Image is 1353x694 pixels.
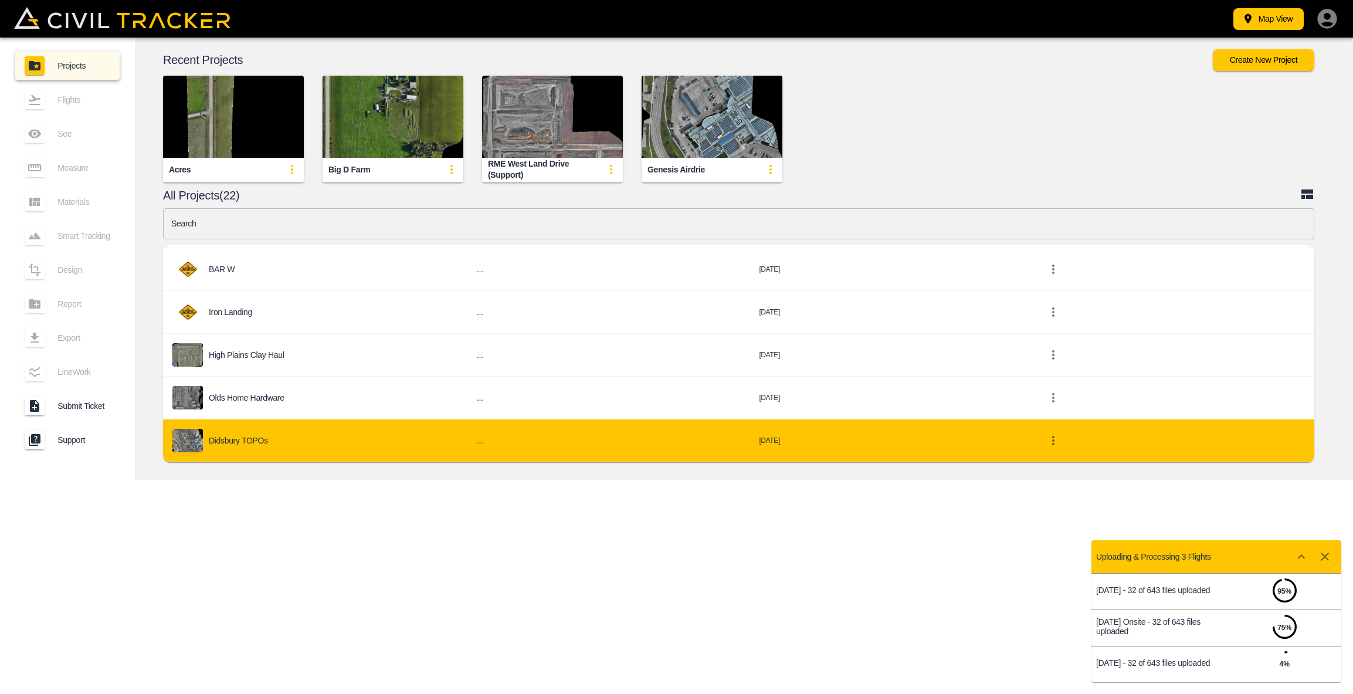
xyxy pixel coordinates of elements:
[482,76,623,158] img: RME West Land Drive (Support)
[323,76,463,158] img: Big D Farm
[209,350,284,360] p: High Plains Clay Haul
[163,76,304,158] img: Acres
[488,158,599,180] div: RME West Land Drive (Support)
[57,401,110,411] span: Submit Ticket
[172,343,203,367] img: project-image
[163,55,1213,65] p: Recent Projects
[209,307,252,317] p: Iron Landing
[172,258,203,281] img: project-image
[750,419,1032,462] td: [DATE]
[599,158,623,181] button: update-card-details
[642,76,782,158] img: Genesis Airdrie
[163,191,1300,200] p: All Projects(22)
[172,429,203,452] img: project-image
[750,334,1032,377] td: [DATE]
[759,158,782,181] button: update-card-details
[1096,552,1211,561] p: Uploading & Processing 3 Flights
[209,436,268,445] p: Didsbury TOPOs
[477,434,740,448] h6: ...
[57,61,110,70] span: Projects
[477,305,740,320] h6: ...
[15,426,120,454] a: Support
[1277,587,1291,595] strong: 95 %
[328,164,370,175] div: Big D Farm
[172,386,203,409] img: project-image
[750,377,1032,419] td: [DATE]
[477,391,740,405] h6: ...
[477,262,740,277] h6: ...
[1279,660,1289,668] strong: 4 %
[15,392,120,420] a: Submit Ticket
[750,248,1032,291] td: [DATE]
[1277,624,1291,632] strong: 75 %
[280,158,304,181] button: update-card-details
[750,291,1032,334] td: [DATE]
[477,348,740,363] h6: ...
[209,265,235,274] p: BAR W
[57,435,110,445] span: Support
[647,164,705,175] div: Genesis Airdrie
[169,164,191,175] div: Acres
[1096,658,1216,668] p: [DATE] - 32 of 643 files uploaded
[1213,49,1314,71] button: Create New Project
[172,300,203,324] img: project-image
[209,393,284,402] p: Olds Home Hardware
[1290,545,1313,568] button: Show more
[14,7,230,29] img: Civil Tracker
[15,52,120,80] a: Projects
[1096,617,1216,637] p: [DATE] Onsite - 32 of 643 files uploaded
[1233,8,1304,30] button: Map View
[440,158,463,181] button: update-card-details
[1096,585,1216,595] p: [DATE] - 32 of 643 files uploaded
